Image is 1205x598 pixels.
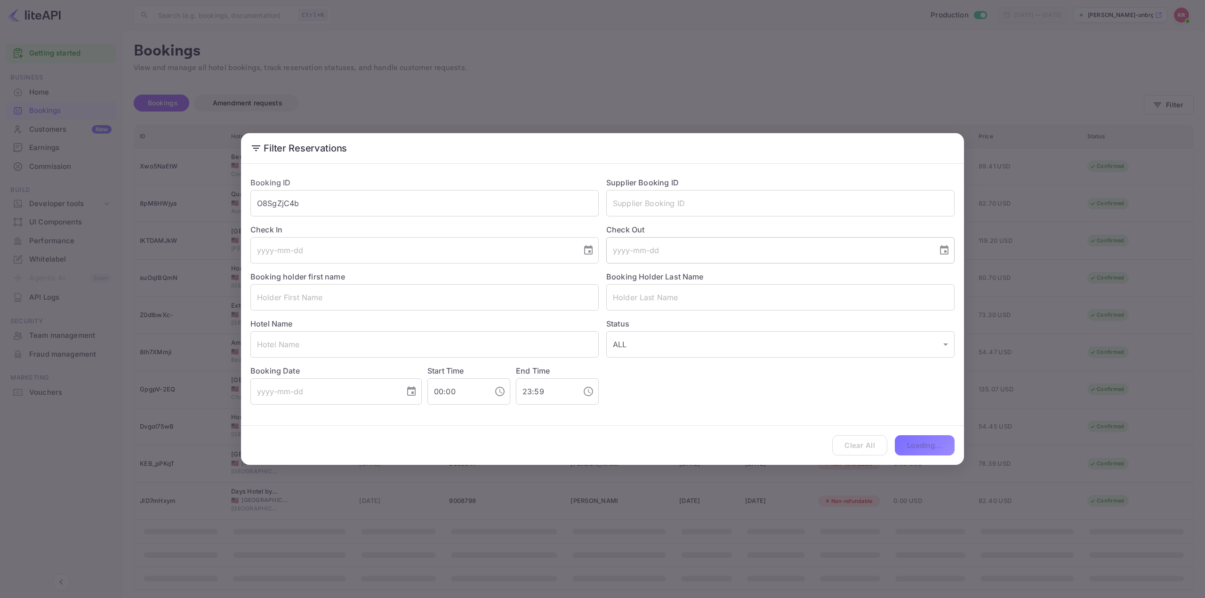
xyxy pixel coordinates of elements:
[579,241,598,260] button: Choose date
[516,366,550,375] label: End Time
[606,331,955,358] div: ALL
[427,366,464,375] label: Start Time
[402,382,421,401] button: Choose date
[241,133,964,163] h2: Filter Reservations
[250,365,422,376] label: Booking Date
[606,224,955,235] label: Check Out
[935,241,954,260] button: Choose date
[606,190,955,216] input: Supplier Booking ID
[250,378,398,405] input: yyyy-mm-dd
[250,272,345,281] label: Booking holder first name
[250,224,599,235] label: Check In
[516,378,575,405] input: hh:mm
[490,382,509,401] button: Choose time, selected time is 12:00 AM
[250,190,599,216] input: Booking ID
[606,178,679,187] label: Supplier Booking ID
[606,318,955,329] label: Status
[427,378,487,405] input: hh:mm
[606,284,955,311] input: Holder Last Name
[250,284,599,311] input: Holder First Name
[250,178,291,187] label: Booking ID
[250,331,599,358] input: Hotel Name
[606,272,704,281] label: Booking Holder Last Name
[250,319,293,328] label: Hotel Name
[250,237,575,263] input: yyyy-mm-dd
[579,382,598,401] button: Choose time, selected time is 11:59 PM
[606,237,931,263] input: yyyy-mm-dd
